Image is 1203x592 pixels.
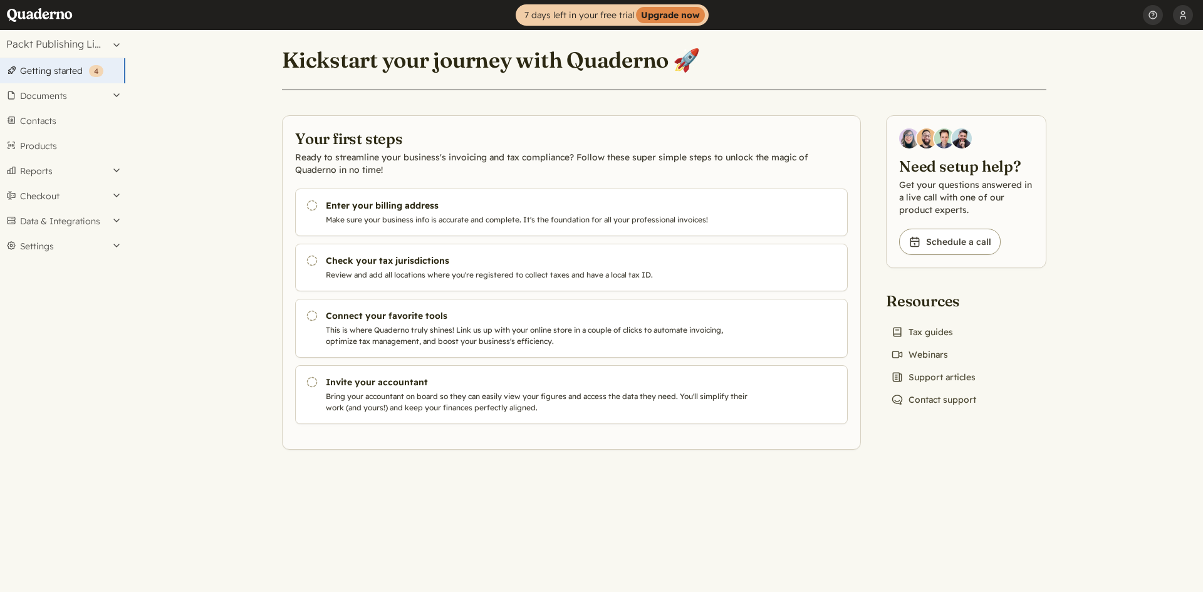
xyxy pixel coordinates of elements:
a: Contact support [886,391,981,408]
a: Tax guides [886,323,958,341]
img: Jairo Fumero, Account Executive at Quaderno [917,128,937,148]
h2: Your first steps [295,128,848,148]
a: 7 days left in your free trialUpgrade now [516,4,709,26]
a: Connect your favorite tools This is where Quaderno truly shines! Link us up with your online stor... [295,299,848,358]
img: Javier Rubio, DevRel at Quaderno [952,128,972,148]
a: Enter your billing address Make sure your business info is accurate and complete. It's the founda... [295,189,848,236]
h1: Kickstart your journey with Quaderno 🚀 [282,46,700,74]
h3: Check your tax jurisdictions [326,254,753,267]
h3: Invite your accountant [326,376,753,388]
strong: Upgrade now [636,7,705,23]
p: This is where Quaderno truly shines! Link us up with your online store in a couple of clicks to a... [326,325,753,347]
p: Bring your accountant on board so they can easily view your figures and access the data they need... [326,391,753,413]
a: Schedule a call [899,229,1001,255]
a: Check your tax jurisdictions Review and add all locations where you're registered to collect taxe... [295,244,848,291]
img: Diana Carrasco, Account Executive at Quaderno [899,128,919,148]
span: 4 [94,66,98,76]
a: Webinars [886,346,953,363]
h2: Resources [886,291,981,311]
h3: Enter your billing address [326,199,753,212]
p: Make sure your business info is accurate and complete. It's the foundation for all your professio... [326,214,753,226]
p: Review and add all locations where you're registered to collect taxes and have a local tax ID. [326,269,753,281]
a: Support articles [886,368,981,386]
h2: Need setup help? [899,156,1033,176]
img: Ivo Oltmans, Business Developer at Quaderno [934,128,954,148]
h3: Connect your favorite tools [326,309,753,322]
p: Ready to streamline your business's invoicing and tax compliance? Follow these super simple steps... [295,151,848,176]
p: Get your questions answered in a live call with one of our product experts. [899,179,1033,216]
a: Invite your accountant Bring your accountant on board so they can easily view your figures and ac... [295,365,848,424]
